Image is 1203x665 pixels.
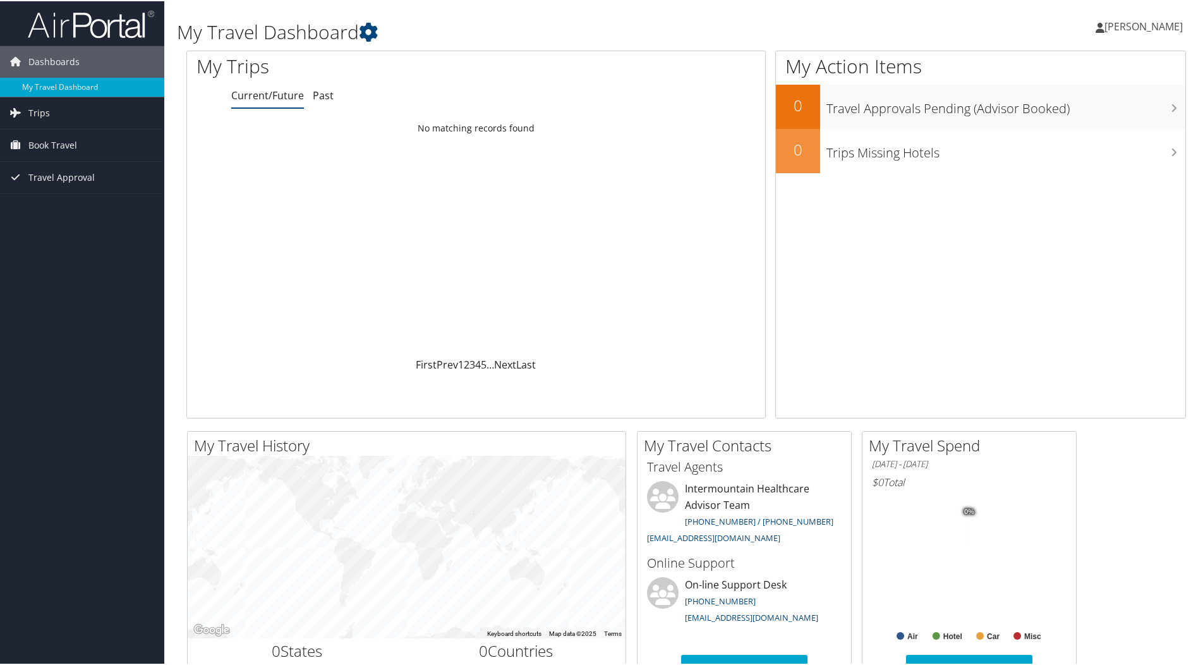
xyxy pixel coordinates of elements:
[469,357,475,370] a: 3
[685,515,833,526] a: [PHONE_NUMBER] / [PHONE_NUMBER]
[191,621,233,637] img: Google
[272,639,281,660] span: 0
[177,18,856,44] h1: My Travel Dashboard
[479,639,488,660] span: 0
[416,639,617,661] h2: Countries
[1104,18,1183,32] span: [PERSON_NAME]
[776,94,820,115] h2: 0
[549,629,596,636] span: Map data ©2025
[776,138,820,159] h2: 0
[776,128,1185,172] a: 0Trips Missing Hotels
[28,128,77,160] span: Book Travel
[943,631,962,640] text: Hotel
[826,137,1185,161] h3: Trips Missing Hotels
[869,434,1076,455] h2: My Travel Spend
[28,8,154,38] img: airportal-logo.png
[231,87,304,101] a: Current/Future
[1024,631,1041,640] text: Misc
[487,357,494,370] span: …
[647,531,780,542] a: [EMAIL_ADDRESS][DOMAIN_NAME]
[187,116,765,138] td: No matching records found
[776,52,1185,78] h1: My Action Items
[641,576,848,628] li: On-line Support Desk
[196,52,515,78] h1: My Trips
[872,474,1067,488] h6: Total
[194,434,626,455] h2: My Travel History
[644,434,851,455] h2: My Travel Contacts
[313,87,334,101] a: Past
[516,357,536,370] a: Last
[481,357,487,370] a: 5
[987,631,1000,640] text: Car
[907,631,918,640] text: Air
[28,161,95,192] span: Travel Approval
[1096,6,1195,44] a: [PERSON_NAME]
[685,611,818,622] a: [EMAIL_ADDRESS][DOMAIN_NAME]
[475,357,481,370] a: 4
[776,83,1185,128] a: 0Travel Approvals Pending (Advisor Booked)
[826,92,1185,116] h3: Travel Approvals Pending (Advisor Booked)
[872,457,1067,469] h6: [DATE] - [DATE]
[647,457,842,475] h3: Travel Agents
[464,357,469,370] a: 2
[964,507,974,515] tspan: 0%
[647,553,842,571] h3: Online Support
[197,639,397,661] h2: States
[487,628,541,637] button: Keyboard shortcuts
[872,474,883,488] span: $0
[641,480,848,547] li: Intermountain Healthcare Advisor Team
[494,357,516,370] a: Next
[604,629,622,636] a: Terms (opens in new tab)
[437,357,458,370] a: Prev
[28,45,80,76] span: Dashboards
[28,96,50,128] span: Trips
[458,357,464,370] a: 1
[191,621,233,637] a: Open this area in Google Maps (opens a new window)
[416,357,437,370] a: First
[685,594,756,606] a: [PHONE_NUMBER]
